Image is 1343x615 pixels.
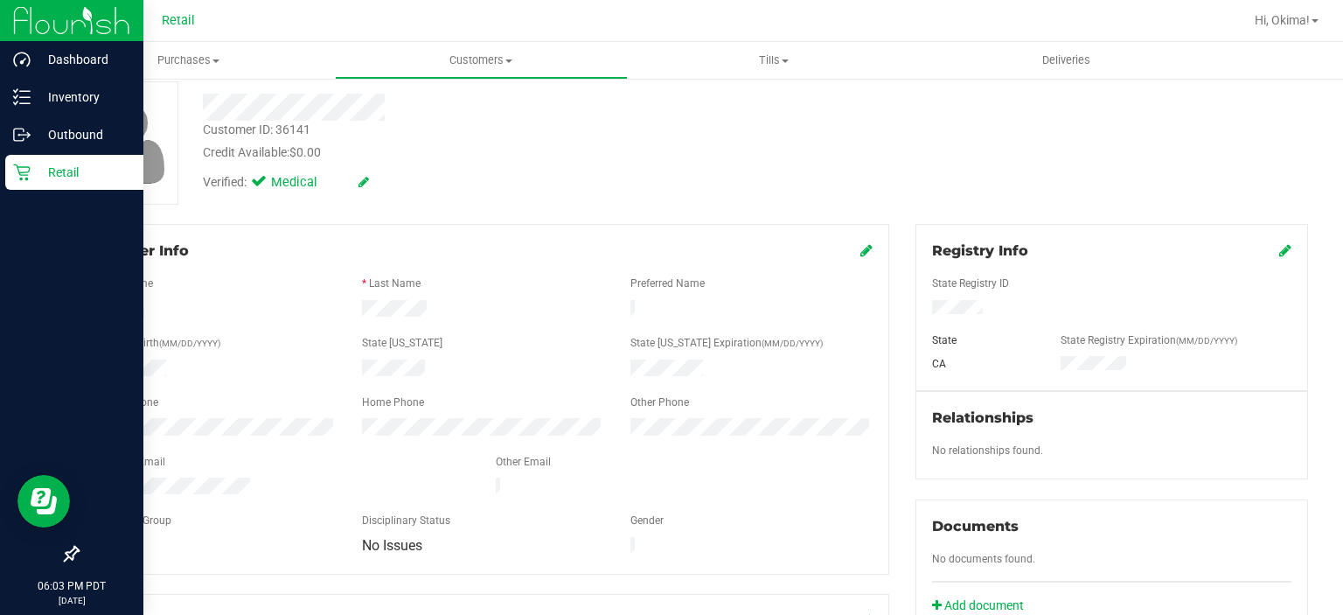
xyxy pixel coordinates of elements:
[159,339,220,348] span: (MM/DD/YYYY)
[31,49,136,70] p: Dashboard
[31,162,136,183] p: Retail
[31,87,136,108] p: Inventory
[31,124,136,145] p: Outbound
[919,332,1047,348] div: State
[762,339,823,348] span: (MM/DD/YYYY)
[101,335,220,351] label: Date of Birth
[42,52,335,68] span: Purchases
[630,276,705,291] label: Preferred Name
[203,173,369,192] div: Verified:
[271,173,341,192] span: Medical
[1061,332,1237,348] label: State Registry Expiration
[1019,52,1114,68] span: Deliveries
[13,88,31,106] inline-svg: Inventory
[932,553,1035,565] span: No documents found.
[1255,13,1310,27] span: Hi, Okima!
[362,395,424,410] label: Home Phone
[932,409,1033,426] span: Relationships
[17,475,70,528] iframe: Resource center
[1176,336,1237,346] span: (MM/DD/YYYY)
[496,454,551,470] label: Other Email
[8,594,136,607] p: [DATE]
[932,276,1009,291] label: State Registry ID
[203,121,310,139] div: Customer ID: 36141
[630,335,823,351] label: State [US_STATE] Expiration
[203,143,805,162] div: Credit Available:
[932,518,1019,535] span: Documents
[630,395,689,410] label: Other Phone
[13,126,31,143] inline-svg: Outbound
[13,164,31,181] inline-svg: Retail
[628,42,921,79] a: Tills
[13,51,31,68] inline-svg: Dashboard
[289,145,321,159] span: $0.00
[932,242,1028,259] span: Registry Info
[42,42,335,79] a: Purchases
[362,537,422,554] span: No Issues
[162,13,195,28] span: Retail
[336,52,627,68] span: Customers
[919,356,1047,372] div: CA
[362,513,450,528] label: Disciplinary Status
[369,276,421,291] label: Last Name
[932,597,1033,615] a: Add document
[629,52,920,68] span: Tills
[8,578,136,594] p: 06:03 PM PDT
[630,513,664,528] label: Gender
[932,443,1043,458] label: No relationships found.
[920,42,1213,79] a: Deliveries
[362,335,442,351] label: State [US_STATE]
[335,42,628,79] a: Customers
